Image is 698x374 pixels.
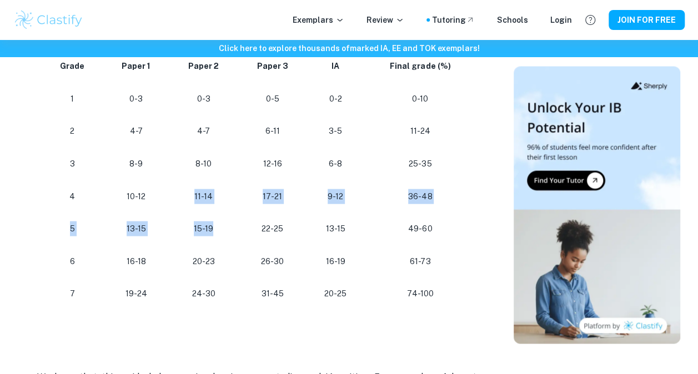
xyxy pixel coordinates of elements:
[188,62,219,70] strong: Paper 2
[247,124,298,139] p: 6-11
[366,14,404,26] p: Review
[178,189,229,204] p: 11-14
[112,124,160,139] p: 4-7
[178,124,229,139] p: 4-7
[332,62,339,70] strong: IA
[178,254,229,269] p: 20-23
[51,286,94,301] p: 7
[112,156,160,171] p: 8-9
[609,10,685,30] button: JOIN FOR FREE
[432,14,475,26] a: Tutoring
[581,11,600,29] button: Help and Feedback
[178,286,229,301] p: 24-30
[257,62,288,70] strong: Paper 3
[247,254,298,269] p: 26-30
[178,221,229,236] p: 15-19
[51,189,94,204] p: 4
[51,254,94,269] p: 6
[514,67,680,344] img: Thumbnail
[316,189,355,204] p: 9-12
[51,92,94,107] p: 1
[497,14,528,26] a: Schools
[51,124,94,139] p: 2
[112,286,160,301] p: 19-24
[51,156,94,171] p: 3
[112,92,160,107] p: 0-3
[316,124,355,139] p: 3-5
[178,92,229,107] p: 0-3
[373,156,468,171] p: 25-35
[390,62,450,70] strong: Final grade (%)
[178,156,229,171] p: 8-10
[373,286,468,301] p: 74-100
[112,221,160,236] p: 13-15
[112,254,160,269] p: 16-18
[373,221,468,236] p: 49-60
[293,14,344,26] p: Exemplars
[2,42,696,54] h6: Click here to explore thousands of marked IA, EE and TOK exemplars !
[13,9,84,31] img: Clastify logo
[51,221,94,236] p: 5
[60,62,84,70] strong: Grade
[247,286,298,301] p: 31-45
[247,92,298,107] p: 0-5
[316,221,355,236] p: 13-15
[373,92,468,107] p: 0-10
[247,189,298,204] p: 17-21
[247,221,298,236] p: 22-25
[122,62,150,70] strong: Paper 1
[550,14,572,26] a: Login
[316,156,355,171] p: 6-8
[316,92,355,107] p: 0-2
[247,156,298,171] p: 12-16
[373,254,468,269] p: 61-73
[316,254,355,269] p: 16-19
[316,286,355,301] p: 20-25
[112,189,160,204] p: 10-12
[373,124,468,139] p: 11-24
[373,189,468,204] p: 36-48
